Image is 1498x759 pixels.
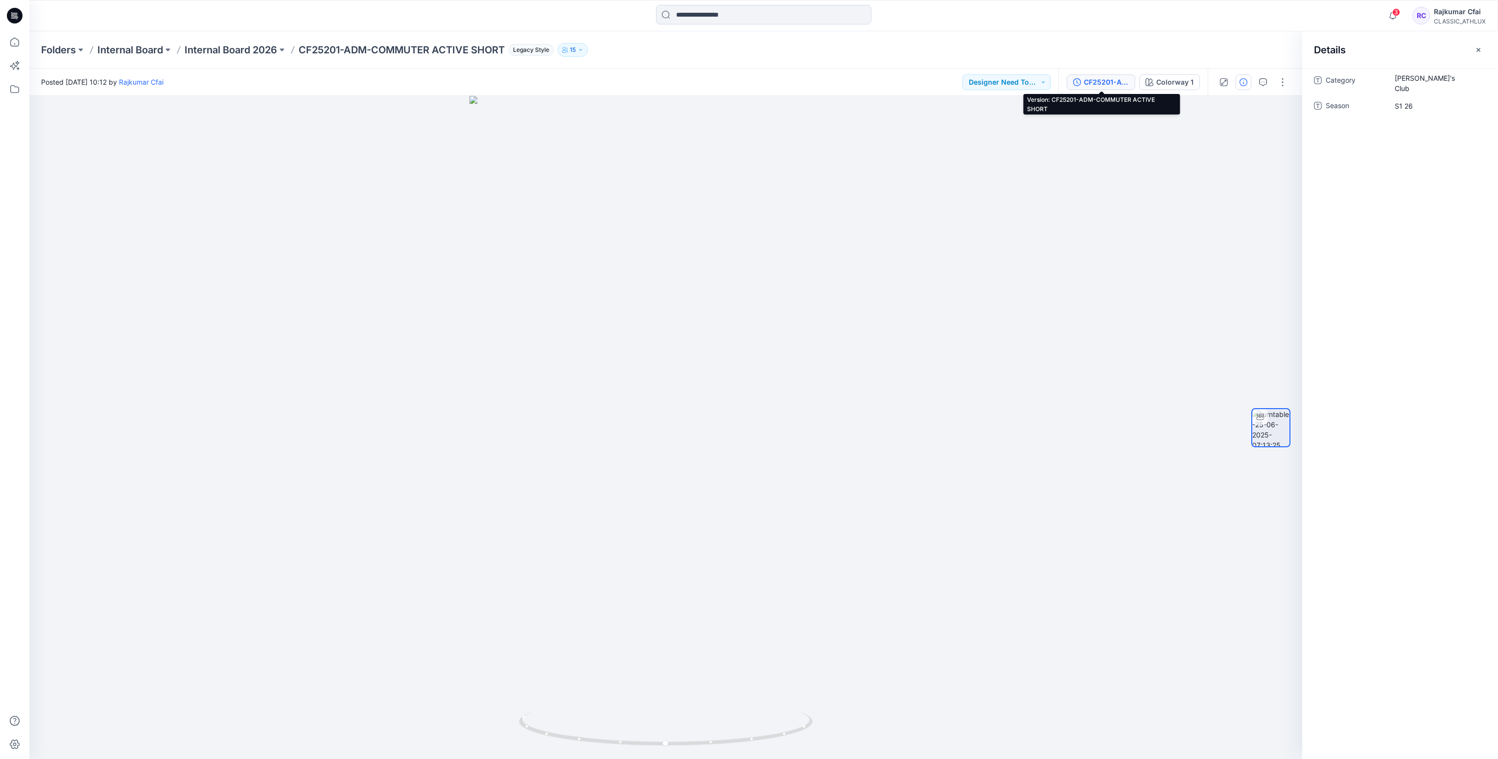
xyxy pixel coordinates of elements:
[1434,18,1486,25] div: CLASSIC_ATHLUX
[1395,73,1480,93] span: Sam's Club
[1067,74,1135,90] button: CF25201-ADM-COMMUTER ACTIVE SHORT
[1326,100,1384,114] span: Season
[1434,6,1486,18] div: Rajkumar Cfai
[558,43,588,57] button: 15
[509,44,554,56] span: Legacy Style
[41,43,76,57] a: Folders
[570,45,576,55] p: 15
[1084,77,1129,88] div: CF25201-ADM-COMMUTER ACTIVE SHORT
[505,43,554,57] button: Legacy Style
[1236,74,1251,90] button: Details
[1314,44,1346,56] h2: Details
[1326,74,1384,94] span: Category
[97,43,163,57] a: Internal Board
[1156,77,1194,88] div: Colorway 1
[185,43,277,57] a: Internal Board 2026
[119,78,164,86] a: Rajkumar Cfai
[1412,7,1430,24] div: RC
[1139,74,1200,90] button: Colorway 1
[299,43,505,57] p: CF25201-ADM-COMMUTER ACTIVE SHORT
[1395,101,1480,111] span: S1 26
[41,77,164,87] span: Posted [DATE] 10:12 by
[1392,8,1400,16] span: 3
[1252,409,1289,446] img: turntable-25-06-2025-07:13:25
